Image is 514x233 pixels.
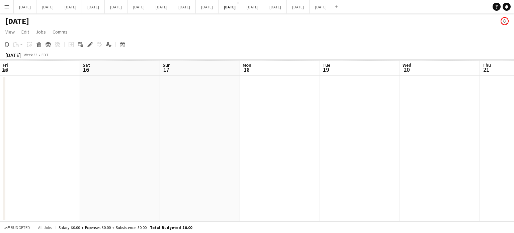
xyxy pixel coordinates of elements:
[5,16,29,26] h1: [DATE]
[36,0,59,13] button: [DATE]
[11,225,30,230] span: Budgeted
[219,0,241,13] button: [DATE]
[3,62,8,68] span: Fri
[105,0,127,13] button: [DATE]
[150,225,192,230] span: Total Budgeted $0.00
[50,27,70,36] a: Comms
[82,0,105,13] button: [DATE]
[483,62,491,68] span: Thu
[3,27,17,36] a: View
[83,62,90,68] span: Sat
[14,0,36,13] button: [DATE]
[37,225,53,230] span: All jobs
[33,27,49,36] a: Jobs
[5,29,15,35] span: View
[36,29,46,35] span: Jobs
[310,0,332,13] button: [DATE]
[403,62,411,68] span: Wed
[242,66,251,73] span: 18
[241,0,264,13] button: [DATE]
[127,0,150,13] button: [DATE]
[53,29,68,35] span: Comms
[3,224,31,231] button: Budgeted
[501,17,509,25] app-user-avatar: Jolanta Rokowski
[19,27,32,36] a: Edit
[323,62,330,68] span: Tue
[22,52,39,57] span: Week 33
[162,66,171,73] span: 17
[82,66,90,73] span: 16
[2,66,8,73] span: 15
[59,225,192,230] div: Salary $0.00 + Expenses $0.00 + Subsistence $0.00 =
[243,62,251,68] span: Mon
[5,52,21,58] div: [DATE]
[59,0,82,13] button: [DATE]
[196,0,219,13] button: [DATE]
[41,52,49,57] div: EDT
[287,0,310,13] button: [DATE]
[482,66,491,73] span: 21
[173,0,196,13] button: [DATE]
[163,62,171,68] span: Sun
[264,0,287,13] button: [DATE]
[322,66,330,73] span: 19
[21,29,29,35] span: Edit
[402,66,411,73] span: 20
[150,0,173,13] button: [DATE]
